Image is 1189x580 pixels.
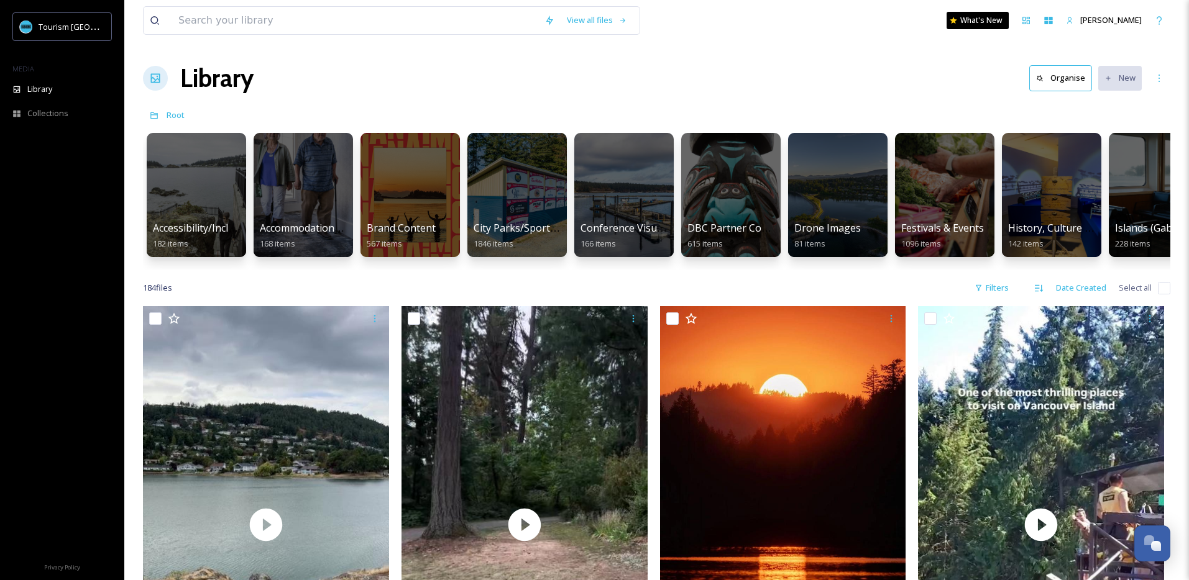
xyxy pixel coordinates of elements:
[44,559,80,574] a: Privacy Policy
[153,222,258,249] a: Accessibility/Inclusivity182 items
[167,109,185,120] span: Root
[367,222,436,249] a: Brand Content567 items
[687,221,791,235] span: DBC Partner Contrent
[27,83,52,95] span: Library
[901,238,941,249] span: 1096 items
[474,222,587,249] a: City Parks/Sport Images1846 items
[153,238,188,249] span: 182 items
[1134,525,1170,561] button: Open Chat
[581,221,670,235] span: Conference Visuals
[367,238,402,249] span: 567 items
[20,20,32,33] img: tourism_nanaimo_logo.jpeg
[27,107,68,119] span: Collections
[1050,276,1113,300] div: Date Created
[474,238,513,249] span: 1846 items
[12,64,34,73] span: MEDIA
[947,12,1009,29] a: What's New
[1060,8,1148,32] a: [PERSON_NAME]
[794,238,825,249] span: 81 items
[1029,65,1092,91] button: Organise
[180,60,254,97] a: Library
[153,221,258,235] span: Accessibility/Inclusivity
[968,276,1015,300] div: Filters
[581,222,670,249] a: Conference Visuals166 items
[260,222,370,249] a: Accommodations by Biz168 items
[901,221,984,235] span: Festivals & Events
[1098,66,1142,90] button: New
[901,222,984,249] a: Festivals & Events1096 items
[167,107,185,122] a: Root
[1008,238,1044,249] span: 142 items
[1080,14,1142,25] span: [PERSON_NAME]
[581,238,616,249] span: 166 items
[39,20,150,32] span: Tourism [GEOGRAPHIC_DATA]
[1008,222,1139,249] a: History, Culture & Shopping142 items
[1119,282,1152,294] span: Select all
[143,282,172,294] span: 184 file s
[687,238,723,249] span: 615 items
[474,221,587,235] span: City Parks/Sport Images
[1115,238,1150,249] span: 228 items
[794,222,861,249] a: Drone Images81 items
[44,563,80,571] span: Privacy Policy
[687,222,791,249] a: DBC Partner Contrent615 items
[367,221,436,235] span: Brand Content
[794,221,861,235] span: Drone Images
[1008,221,1139,235] span: History, Culture & Shopping
[172,7,538,34] input: Search your library
[561,8,633,32] a: View all files
[1029,65,1098,91] a: Organise
[260,238,295,249] span: 168 items
[260,221,370,235] span: Accommodations by Biz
